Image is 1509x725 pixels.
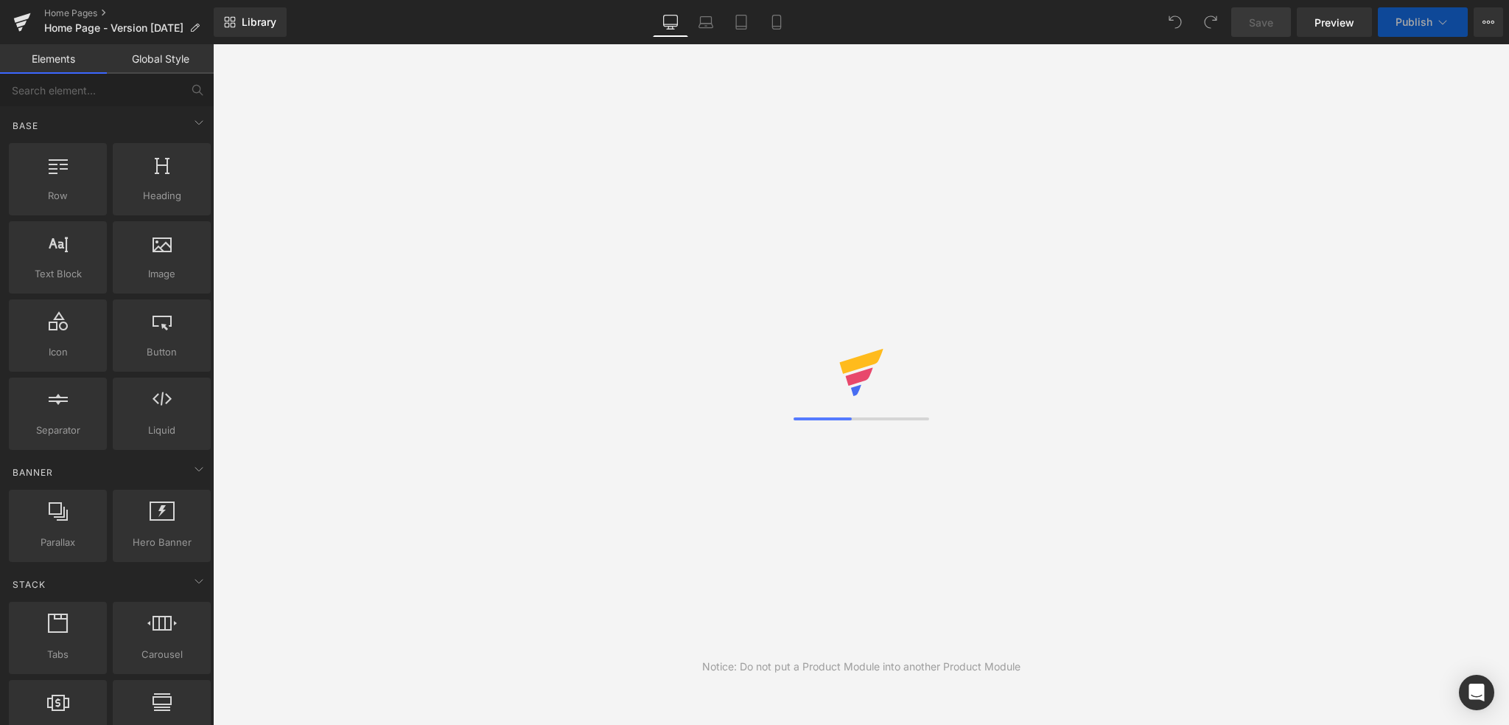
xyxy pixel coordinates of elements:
[44,22,183,34] span: Home Page - Version [DATE]
[117,647,206,662] span: Carousel
[13,647,102,662] span: Tabs
[117,344,206,360] span: Button
[724,7,759,37] a: Tablet
[13,188,102,204] span: Row
[653,7,688,37] a: Desktop
[214,7,287,37] a: New Library
[1378,7,1468,37] button: Publish
[759,7,794,37] a: Mobile
[13,266,102,282] span: Text Block
[1196,7,1225,37] button: Redo
[11,465,55,479] span: Banner
[13,344,102,360] span: Icon
[1396,16,1432,28] span: Publish
[117,266,206,282] span: Image
[11,119,40,133] span: Base
[702,659,1020,675] div: Notice: Do not put a Product Module into another Product Module
[117,423,206,438] span: Liquid
[11,577,47,592] span: Stack
[242,15,276,29] span: Library
[1314,15,1354,30] span: Preview
[1249,15,1273,30] span: Save
[13,535,102,550] span: Parallax
[1160,7,1190,37] button: Undo
[1459,675,1494,710] div: Open Intercom Messenger
[1297,7,1372,37] a: Preview
[688,7,724,37] a: Laptop
[1474,7,1503,37] button: More
[107,44,214,74] a: Global Style
[117,188,206,204] span: Heading
[13,423,102,438] span: Separator
[117,535,206,550] span: Hero Banner
[44,7,214,19] a: Home Pages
